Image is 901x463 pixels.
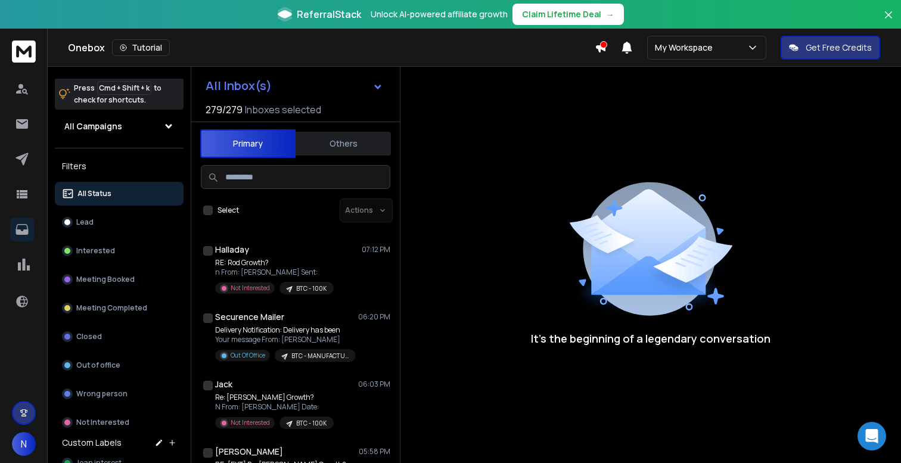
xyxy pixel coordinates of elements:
[76,217,94,227] p: Lead
[55,182,184,206] button: All Status
[74,82,161,106] p: Press to check for shortcuts.
[296,284,327,293] p: BTC - 100K
[76,418,129,427] p: Not Interested
[297,7,361,21] span: ReferralStack
[215,268,334,277] p: n From: [PERSON_NAME] Sent:
[55,296,184,320] button: Meeting Completed
[55,325,184,349] button: Closed
[245,102,321,117] h3: Inboxes selected
[215,402,334,412] p: N From: [PERSON_NAME] Date:
[196,74,393,98] button: All Inbox(s)
[55,411,184,434] button: Not Interested
[76,361,120,370] p: Out of office
[12,432,36,456] button: N
[215,244,249,256] h1: Halladay
[97,81,151,95] span: Cmd + Shift + k
[215,446,283,458] h1: [PERSON_NAME]
[512,4,624,25] button: Claim Lifetime Deal→
[64,120,122,132] h1: All Campaigns
[55,239,184,263] button: Interested
[231,418,270,427] p: Not Interested
[655,42,717,54] p: My Workspace
[215,311,284,323] h1: Securence Mailer
[200,129,296,158] button: Primary
[218,206,239,215] label: Select
[76,303,147,313] p: Meeting Completed
[358,380,390,389] p: 06:03 PM
[55,353,184,377] button: Out of office
[112,39,170,56] button: Tutorial
[206,102,243,117] span: 279 / 279
[291,352,349,361] p: BTC - MANUFACTURING
[76,332,102,341] p: Closed
[55,210,184,234] button: Lead
[857,422,886,450] div: Open Intercom Messenger
[296,419,327,428] p: BTC - 100K
[62,437,122,449] h3: Custom Labels
[231,351,265,360] p: Out Of Office
[231,284,270,293] p: Not Interested
[76,389,128,399] p: Wrong person
[531,330,770,347] p: It’s the beginning of a legendary conversation
[68,39,595,56] div: Onebox
[358,312,390,322] p: 06:20 PM
[215,325,356,335] p: Delivery Notification: Delivery has been
[215,258,334,268] p: RE: Rod Growth?
[215,393,334,402] p: Re: [PERSON_NAME] Growth?
[296,130,391,157] button: Others
[215,378,232,390] h1: Jack
[359,447,390,456] p: 05:58 PM
[606,8,614,20] span: →
[55,268,184,291] button: Meeting Booked
[55,114,184,138] button: All Campaigns
[55,158,184,175] h3: Filters
[362,245,390,254] p: 07:12 PM
[881,7,896,36] button: Close banner
[77,189,111,198] p: All Status
[215,335,356,344] p: Your message From: [PERSON_NAME]
[781,36,880,60] button: Get Free Credits
[806,42,872,54] p: Get Free Credits
[206,80,272,92] h1: All Inbox(s)
[76,246,115,256] p: Interested
[371,8,508,20] p: Unlock AI-powered affiliate growth
[76,275,135,284] p: Meeting Booked
[55,382,184,406] button: Wrong person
